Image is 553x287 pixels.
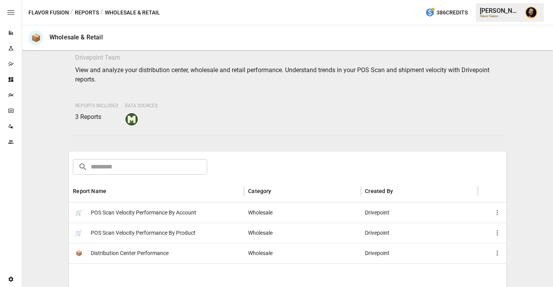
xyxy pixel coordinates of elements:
[73,207,85,218] span: 🛒
[75,8,99,18] button: Reports
[248,188,271,194] div: Category
[520,2,542,23] button: Ciaran Nugent
[525,6,537,19] img: Ciaran Nugent
[73,188,106,194] div: Report Name
[107,186,118,197] button: Sort
[28,8,69,18] button: Flavor Fusion
[361,223,478,243] div: Drivepoint
[75,112,118,122] p: 3 Reports
[75,66,500,84] p: View and analyze your distribution center, wholesale and retail performance. Understand trends in...
[49,34,103,41] div: Wholesale & Retail
[365,188,393,194] div: Created By
[100,8,103,18] div: /
[480,14,520,18] div: Flavor Fusion
[73,247,85,259] span: 📦
[361,202,478,223] div: Drivepoint
[70,8,73,18] div: /
[75,103,118,108] span: Reports Included
[73,227,85,239] span: 🛒
[91,223,195,243] span: POS Scan Velocity Performance By Product
[75,53,500,62] p: Drivepoint Team
[272,186,283,197] button: Sort
[394,186,405,197] button: Sort
[125,103,158,108] span: Data Sources
[244,202,361,223] div: Wholesale
[28,30,43,45] div: 📦
[91,243,169,263] span: Distribution Center Performance
[361,243,478,263] div: Drivepoint
[437,8,468,18] span: 386 Credits
[91,203,196,223] span: POS Scan Velocity Performance By Account
[422,5,471,20] button: 386Credits
[244,243,361,263] div: Wholesale
[480,7,520,14] div: [PERSON_NAME]
[244,223,361,243] div: Wholesale
[125,113,138,126] img: muffindata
